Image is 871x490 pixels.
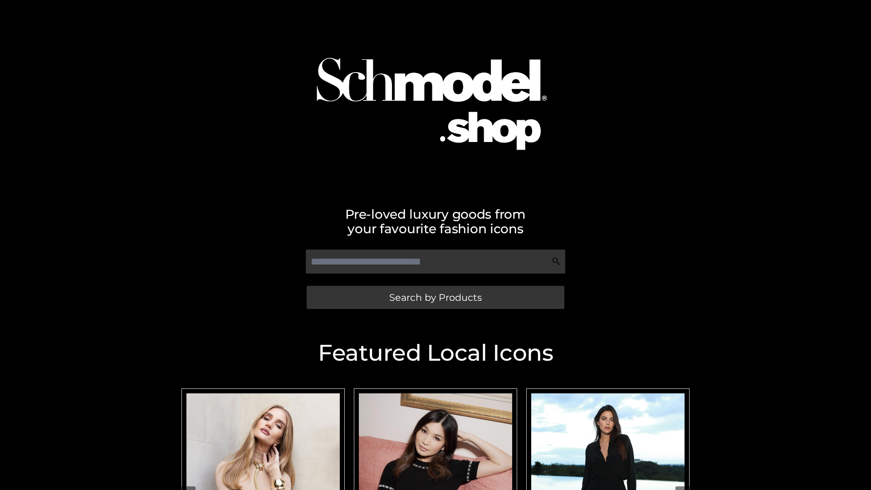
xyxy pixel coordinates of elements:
h2: Featured Local Icons​ [177,342,694,364]
a: Search by Products [307,286,564,309]
span: Search by Products [389,293,482,302]
img: Search Icon [552,257,561,266]
h2: Pre-loved luxury goods from your favourite fashion icons [177,207,694,236]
